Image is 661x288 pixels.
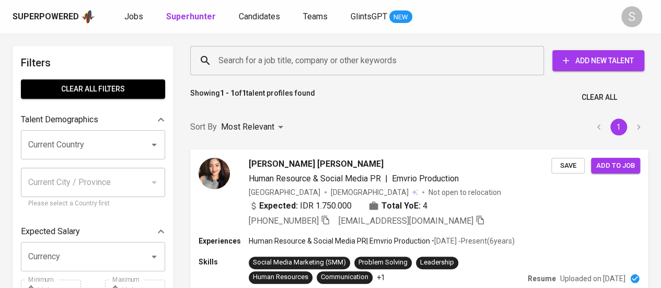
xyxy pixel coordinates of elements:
[351,10,412,24] a: GlintsGPT NEW
[249,236,430,246] p: Human Resource & Social Media PR | Emvrio Production
[582,91,617,104] span: Clear All
[589,119,648,135] nav: pagination navigation
[420,258,454,268] div: Leadership
[596,160,635,172] span: Add to job
[190,88,315,107] p: Showing of talent profiles found
[147,137,161,152] button: Open
[552,50,644,71] button: Add New Talent
[199,257,249,267] p: Skills
[428,187,501,198] p: Not open to relocation
[199,236,249,246] p: Experiences
[242,89,246,97] b: 1
[551,158,585,174] button: Save
[389,12,412,22] span: NEW
[321,272,368,282] div: Communication
[21,54,165,71] h6: Filters
[253,272,308,282] div: Human Resources
[621,6,642,27] div: S
[21,109,165,130] div: Talent Demographics
[253,258,346,268] div: Social Media Marketing (SMM)
[249,187,320,198] div: [GEOGRAPHIC_DATA]
[124,10,145,24] a: Jobs
[610,119,627,135] button: page 1
[221,118,287,137] div: Most Relevant
[28,199,158,209] p: Please select a Country first
[166,10,218,24] a: Superhunter
[392,174,459,183] span: Emvrio Production
[303,11,328,21] span: Teams
[29,83,157,96] span: Clear All filters
[560,273,625,284] p: Uploaded on [DATE]
[239,10,282,24] a: Candidates
[249,158,384,170] span: [PERSON_NAME] [PERSON_NAME]
[199,158,230,189] img: 1d593d08eedff70dcc924832f6aa2ef3.jpg
[358,258,408,268] div: Problem Solving
[147,249,161,264] button: Open
[21,221,165,242] div: Expected Salary
[331,187,410,198] span: [DEMOGRAPHIC_DATA]
[259,200,298,212] b: Expected:
[561,54,636,67] span: Add New Talent
[249,174,381,183] span: Human Resource & Social Media PR
[124,11,143,21] span: Jobs
[577,88,621,107] button: Clear All
[21,79,165,99] button: Clear All filters
[21,225,80,238] p: Expected Salary
[13,11,79,23] div: Superpowered
[249,216,319,226] span: [PHONE_NUMBER]
[377,272,385,283] p: +1
[190,121,217,133] p: Sort By
[239,11,280,21] span: Candidates
[249,200,352,212] div: IDR 1.750.000
[423,200,427,212] span: 4
[591,158,640,174] button: Add to job
[385,172,388,185] span: |
[220,89,235,97] b: 1 - 1
[381,200,421,212] b: Total YoE:
[13,9,95,25] a: Superpoweredapp logo
[528,273,556,284] p: Resume
[81,9,95,25] img: app logo
[351,11,387,21] span: GlintsGPT
[430,236,515,246] p: • [DATE] - Present ( 6 years )
[339,216,473,226] span: [EMAIL_ADDRESS][DOMAIN_NAME]
[556,160,579,172] span: Save
[221,121,274,133] p: Most Relevant
[21,113,98,126] p: Talent Demographics
[303,10,330,24] a: Teams
[166,11,216,21] b: Superhunter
